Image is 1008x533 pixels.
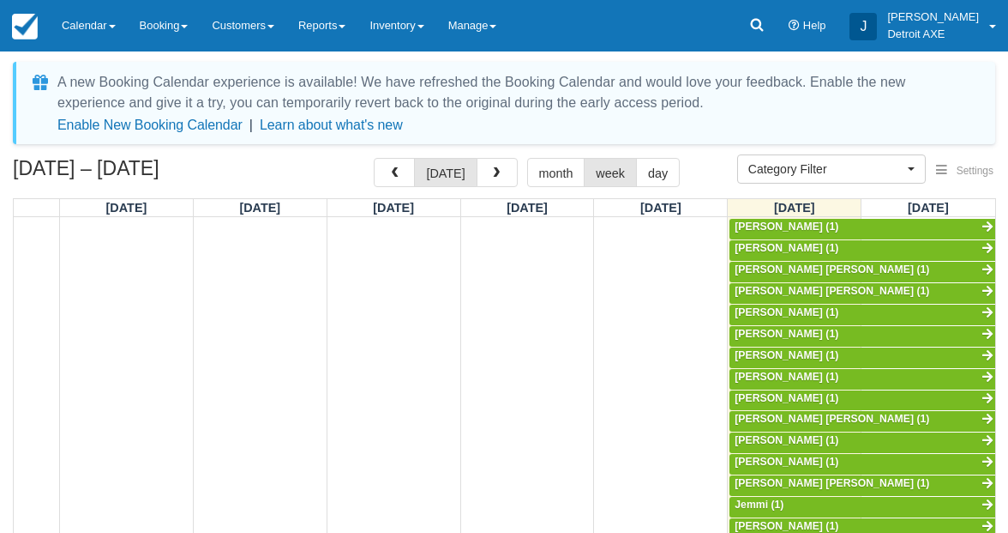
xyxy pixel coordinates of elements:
[735,285,929,297] span: [PERSON_NAME] [PERSON_NAME] (1)
[57,72,975,113] div: A new Booking Calendar experience is available! We have refreshed the Booking Calendar and would ...
[735,434,838,446] span: [PERSON_NAME] (1)
[636,158,680,187] button: day
[106,201,147,215] span: [DATE]
[735,392,838,404] span: [PERSON_NAME] (1)
[735,371,838,383] span: [PERSON_NAME] (1)
[729,262,994,282] a: [PERSON_NAME] [PERSON_NAME] (1)
[13,158,230,190] h2: [DATE] – [DATE]
[748,161,903,178] span: Category Filter
[887,9,979,26] p: [PERSON_NAME]
[729,475,994,496] a: [PERSON_NAME] [PERSON_NAME] (1)
[373,201,414,215] span: [DATE]
[729,369,994,390] a: [PERSON_NAME] (1)
[735,520,838,532] span: [PERSON_NAME] (1)
[729,326,994,347] a: [PERSON_NAME] (1)
[729,283,994,304] a: [PERSON_NAME] [PERSON_NAME] (1)
[803,19,826,32] span: Help
[737,154,926,184] button: Category Filter
[729,391,994,411] a: [PERSON_NAME] (1)
[957,165,993,177] span: Settings
[735,456,838,468] span: [PERSON_NAME] (1)
[735,306,838,318] span: [PERSON_NAME] (1)
[239,201,280,215] span: [DATE]
[887,26,979,43] p: Detroit AXE
[735,477,929,489] span: [PERSON_NAME] [PERSON_NAME] (1)
[926,159,1004,184] button: Settings
[735,328,838,340] span: [PERSON_NAME] (1)
[789,21,800,32] i: Help
[908,201,949,215] span: [DATE]
[729,219,994,239] a: [PERSON_NAME] (1)
[735,263,929,276] span: [PERSON_NAME] [PERSON_NAME] (1)
[735,499,783,511] span: Jemmi (1)
[729,433,994,453] a: [PERSON_NAME] (1)
[729,497,994,518] a: Jemmi (1)
[584,158,637,187] button: week
[729,348,994,368] a: [PERSON_NAME] (1)
[640,201,681,215] span: [DATE]
[849,13,877,40] div: J
[12,14,38,39] img: checkfront-main-nav-mini-logo.png
[729,305,994,325] a: [PERSON_NAME] (1)
[729,411,994,432] a: [PERSON_NAME] [PERSON_NAME] (1)
[249,118,253,132] span: |
[507,201,548,215] span: [DATE]
[729,240,994,261] a: [PERSON_NAME] (1)
[729,454,994,475] a: [PERSON_NAME] (1)
[735,221,838,233] span: [PERSON_NAME] (1)
[735,413,929,425] span: [PERSON_NAME] [PERSON_NAME] (1)
[414,158,477,187] button: [DATE]
[735,349,838,361] span: [PERSON_NAME] (1)
[57,117,243,134] button: Enable New Booking Calendar
[527,158,585,187] button: month
[735,242,838,254] span: [PERSON_NAME] (1)
[774,201,815,215] span: [DATE]
[260,118,403,132] a: Learn about what's new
